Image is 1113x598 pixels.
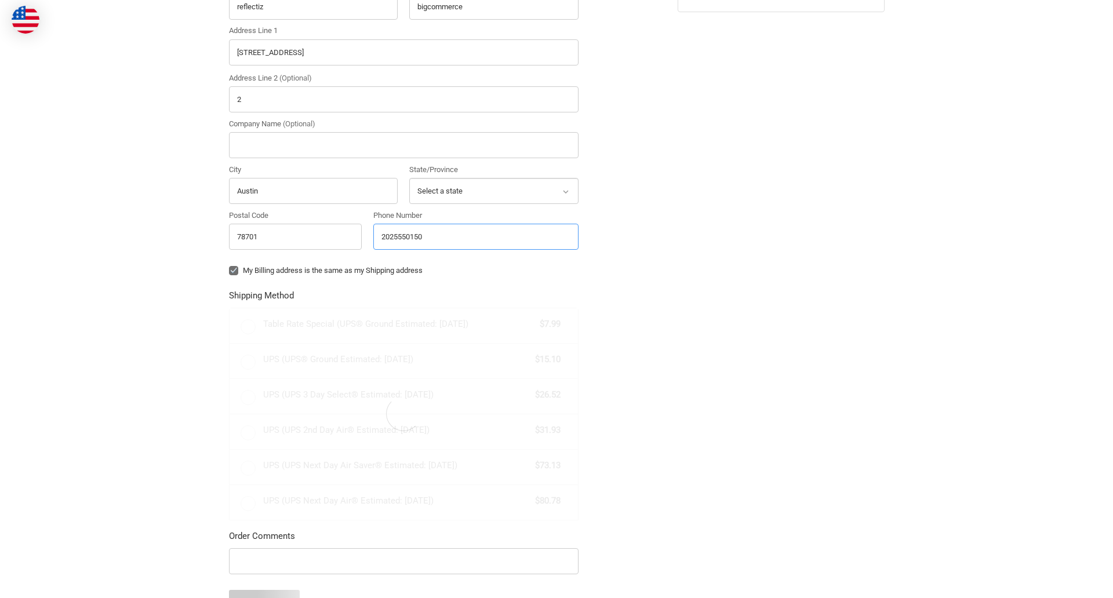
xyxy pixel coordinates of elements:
label: State/Province [409,164,579,176]
small: (Optional) [279,74,312,82]
span: Checkout [97,5,133,16]
label: Company Name [229,118,579,130]
legend: Shipping Method [229,289,294,308]
label: City [229,164,398,176]
label: Address Line 1 [229,25,579,37]
legend: Order Comments [229,530,295,548]
img: duty and tax information for United States [12,6,39,34]
label: Address Line 2 [229,72,579,84]
small: (Optional) [283,119,315,128]
label: Postal Code [229,210,362,221]
label: Phone Number [373,210,579,221]
label: My Billing address is the same as my Shipping address [229,266,579,275]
